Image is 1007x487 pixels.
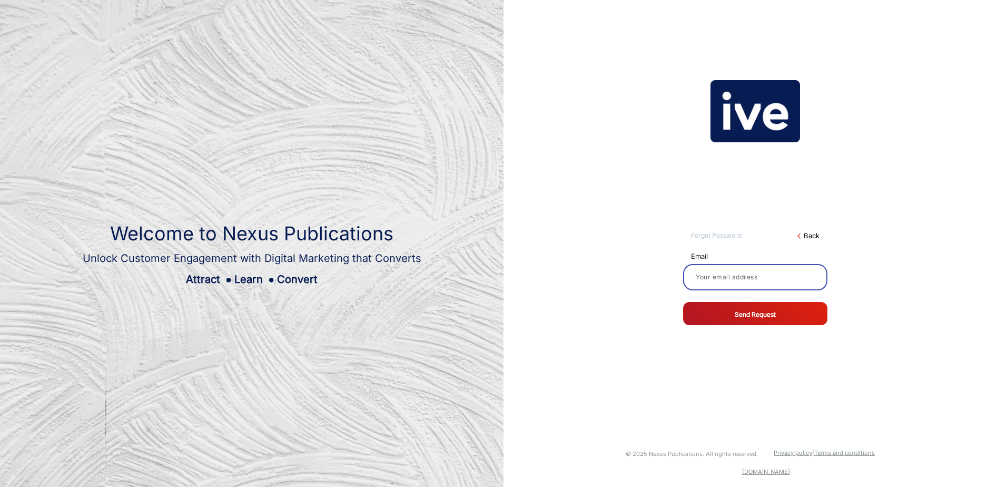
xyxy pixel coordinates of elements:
input: Your email address [692,271,819,284]
h1: Welcome to Nexus Publications [83,222,421,245]
small: © 2025 Nexus Publications. All rights reserved. [626,450,758,457]
mat-icon: arrow_back_ios [797,233,804,239]
a: | [812,449,814,456]
a: Privacy policy [774,449,812,456]
span: ● [268,273,274,286]
img: vmg-logo [710,80,800,142]
span: ● [225,273,232,286]
div: Forgot Password [683,231,755,242]
div: Unlock Customer Engagement with Digital Marketing that Converts [83,250,421,266]
a: [DOMAIN_NAME] [742,468,790,475]
a: Back [804,231,820,242]
button: Send Request [683,302,827,325]
div: Attract Learn Convert [83,271,421,287]
mat-label: Email [683,251,827,262]
a: Terms and conditions [814,449,875,456]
